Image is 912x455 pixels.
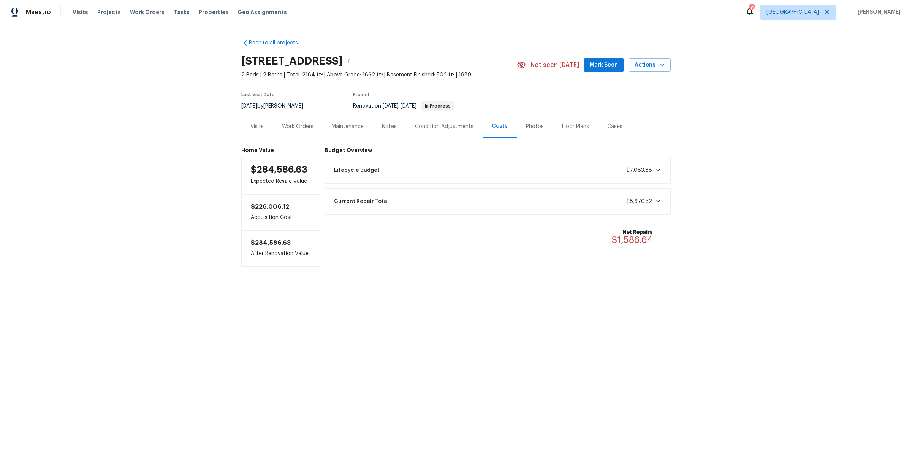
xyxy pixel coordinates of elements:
h2: [STREET_ADDRESS] [241,57,343,65]
span: Actions [635,60,665,70]
div: Expected Resale Value [241,157,320,195]
span: Geo Assignments [237,8,287,16]
div: Photos [526,123,544,130]
div: Floor Plans [562,123,589,130]
div: Acquisition Cost [241,195,320,230]
div: Cases [607,123,622,130]
span: [GEOGRAPHIC_DATA] [766,8,819,16]
span: Not seen [DATE] [530,61,579,69]
div: 104 [749,5,754,12]
span: $284,586.63 [251,165,307,174]
span: Tasks [174,10,190,15]
span: Maestro [26,8,51,16]
span: In Progress [422,104,454,108]
span: - [383,103,416,109]
b: Net Repairs [611,228,652,236]
span: Project [353,92,370,97]
span: Work Orders [130,8,165,16]
span: Current Repair Total [334,198,389,205]
span: Projects [97,8,121,16]
div: Notes [382,123,397,130]
span: $284,586.63 [251,240,291,246]
div: After Renovation Value [241,230,320,267]
div: Costs [492,122,508,130]
div: Maintenance [332,123,364,130]
span: [DATE] [401,103,416,109]
h6: Budget Overview [325,147,671,153]
span: Renovation [353,103,454,109]
span: Last Visit Date [241,92,275,97]
span: Mark Seen [590,60,618,70]
div: Visits [250,123,264,130]
span: $7,083.88 [626,168,652,173]
div: Work Orders [282,123,313,130]
div: by [PERSON_NAME] [241,101,312,111]
span: [DATE] [383,103,399,109]
a: Back to all projects [241,39,314,47]
span: $8,670.52 [626,199,652,204]
button: Actions [629,58,671,72]
span: $1,586.64 [611,235,652,244]
span: $226,006.12 [251,204,289,210]
span: [PERSON_NAME] [855,8,901,16]
span: [DATE] [241,103,257,109]
span: Lifecycle Budget [334,166,380,174]
button: Copy Address [343,54,356,68]
h6: Home Value [241,147,320,153]
span: Properties [199,8,228,16]
button: Mark Seen [584,58,624,72]
span: Visits [73,8,88,16]
div: Condition Adjustments [415,123,473,130]
span: 2 Beds | 2 Baths | Total: 2164 ft² | Above Grade: 1662 ft² | Basement Finished: 502 ft² | 1989 [241,71,517,79]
